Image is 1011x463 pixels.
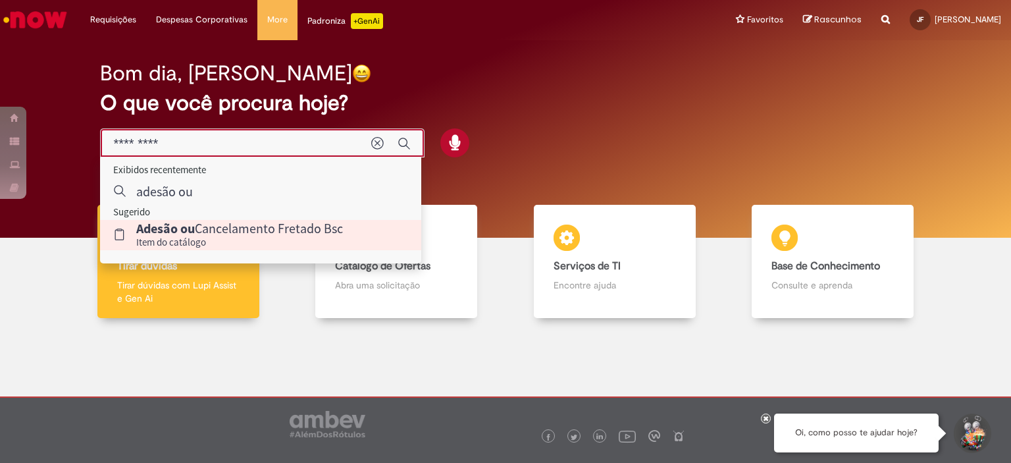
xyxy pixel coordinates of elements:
[156,13,247,26] span: Despesas Corporativas
[554,259,621,273] b: Serviços de TI
[267,13,288,26] span: More
[1,7,69,33] img: ServiceNow
[335,259,430,273] b: Catálogo de Ofertas
[351,13,383,29] p: +GenAi
[619,427,636,445] img: logo_footer_youtube.png
[100,92,912,115] h2: O que você procura hoje?
[771,279,894,292] p: Consulte e aprenda
[554,279,676,292] p: Encontre ajuda
[648,430,660,442] img: logo_footer_workplace.png
[117,259,177,273] b: Tirar dúvidas
[724,205,943,319] a: Base de Conhecimento Consulte e aprenda
[545,434,552,441] img: logo_footer_facebook.png
[100,62,352,85] h2: Bom dia, [PERSON_NAME]
[505,205,724,319] a: Serviços de TI Encontre ajuda
[335,279,457,292] p: Abra uma solicitação
[771,259,880,273] b: Base de Conhecimento
[117,279,240,305] p: Tirar dúvidas com Lupi Assist e Gen Ai
[774,414,939,452] div: Oi, como posso te ajudar hoje?
[814,13,862,26] span: Rascunhos
[69,205,288,319] a: Tirar dúvidas Tirar dúvidas com Lupi Assist e Gen Ai
[917,15,923,24] span: JF
[571,434,577,441] img: logo_footer_twitter.png
[935,14,1001,25] span: [PERSON_NAME]
[803,14,862,26] a: Rascunhos
[307,13,383,29] div: Padroniza
[290,411,365,437] img: logo_footer_ambev_rotulo_gray.png
[90,13,136,26] span: Requisições
[596,433,603,441] img: logo_footer_linkedin.png
[747,13,783,26] span: Favoritos
[352,64,371,83] img: happy-face.png
[952,414,991,453] button: Iniciar Conversa de Suporte
[673,430,685,442] img: logo_footer_naosei.png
